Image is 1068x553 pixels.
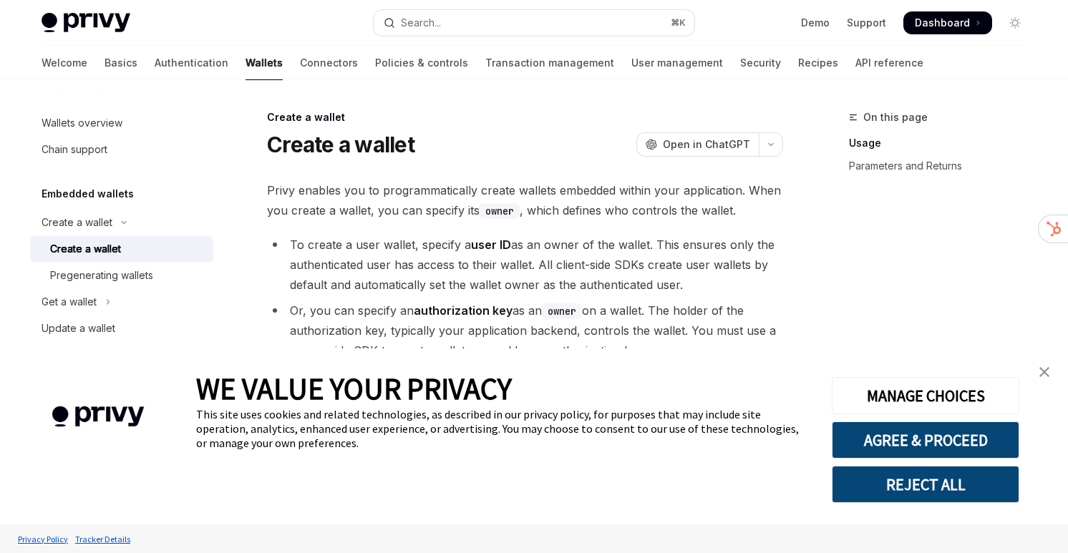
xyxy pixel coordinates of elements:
[414,303,513,318] strong: authorization key
[30,137,213,162] a: Chain support
[42,346,110,363] div: Import a wallet
[849,155,1038,177] a: Parameters and Returns
[636,132,759,157] button: Open in ChatGPT
[485,46,614,80] a: Transaction management
[50,267,153,284] div: Pregenerating wallets
[480,203,520,219] code: owner
[30,289,213,315] button: Toggle Get a wallet section
[1030,358,1059,386] a: close banner
[849,132,1038,155] a: Usage
[30,210,213,235] button: Toggle Create a wallet section
[267,235,783,295] li: To create a user wallet, specify a as an owner of the wallet. This ensures only the authenticated...
[30,342,213,368] button: Toggle Import a wallet section
[42,114,122,132] div: Wallets overview
[105,46,137,80] a: Basics
[915,16,970,30] span: Dashboard
[832,466,1019,503] button: REJECT ALL
[542,303,582,319] code: owner
[832,421,1019,459] button: AGREE & PROCEED
[401,14,441,31] div: Search...
[30,263,213,288] a: Pregenerating wallets
[267,110,783,124] div: Create a wallet
[1004,11,1026,34] button: Toggle dark mode
[42,214,112,231] div: Create a wallet
[30,110,213,136] a: Wallets overview
[14,527,72,552] a: Privacy Policy
[72,527,134,552] a: Tracker Details
[631,46,723,80] a: User management
[155,46,228,80] a: Authentication
[471,238,511,252] strong: user ID
[42,185,134,202] h5: Embedded wallets
[1039,367,1049,377] img: close banner
[375,46,468,80] a: Policies & controls
[50,240,121,258] div: Create a wallet
[740,46,781,80] a: Security
[847,16,886,30] a: Support
[663,137,750,152] span: Open in ChatGPT
[30,315,213,341] a: Update a wallet
[42,320,115,337] div: Update a wallet
[798,46,838,80] a: Recipes
[42,293,97,310] div: Get a wallet
[42,141,107,158] div: Chain support
[21,386,175,448] img: company logo
[374,10,694,36] button: Open search
[903,11,992,34] a: Dashboard
[801,16,830,30] a: Demo
[855,46,923,80] a: API reference
[42,46,87,80] a: Welcome
[267,132,414,157] h1: Create a wallet
[300,46,358,80] a: Connectors
[267,300,783,361] li: Or, you can specify an as an on a wallet. The holder of the authorization key, typically your app...
[267,180,783,220] span: Privy enables you to programmatically create wallets embedded within your application. When you c...
[671,17,686,29] span: ⌘ K
[30,236,213,262] a: Create a wallet
[832,377,1019,414] button: MANAGE CHOICES
[246,46,283,80] a: Wallets
[42,13,130,33] img: light logo
[196,407,810,450] div: This site uses cookies and related technologies, as described in our privacy policy, for purposes...
[196,370,512,407] span: WE VALUE YOUR PRIVACY
[863,109,928,126] span: On this page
